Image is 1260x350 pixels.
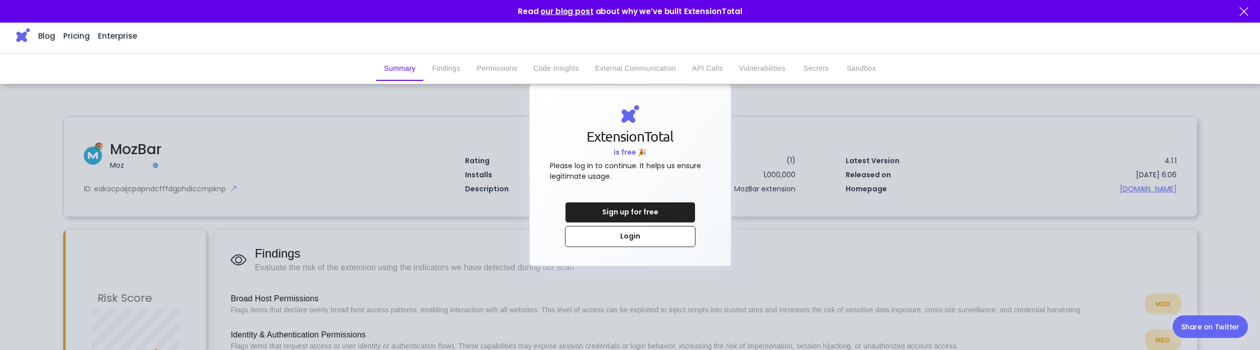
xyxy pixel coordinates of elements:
div: Sign up for free [592,202,668,222]
button: Sandbox [839,57,884,81]
div: Login [592,226,668,247]
div: Please log in to continue. It helps us ensure legitimate usage. [550,161,710,182]
button: Vulnerabilities [731,57,793,81]
a: Login [565,226,696,247]
div: is free 🎉 [614,147,646,158]
a: Sign up for free [565,202,696,223]
button: API Calls [684,57,731,81]
a: our blog post [540,6,593,17]
button: Findings [424,57,469,81]
button: Secrets [793,57,839,81]
button: Permissions [469,57,526,81]
button: External Communication [587,57,684,81]
div: secondary tabs example [376,57,884,81]
button: Summary [376,57,424,81]
h1: ExtensionTotal [587,126,673,147]
div: Share on Twitter [1181,321,1239,333]
a: Share on Twitter [1173,315,1248,338]
button: Code Insights [525,57,587,81]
